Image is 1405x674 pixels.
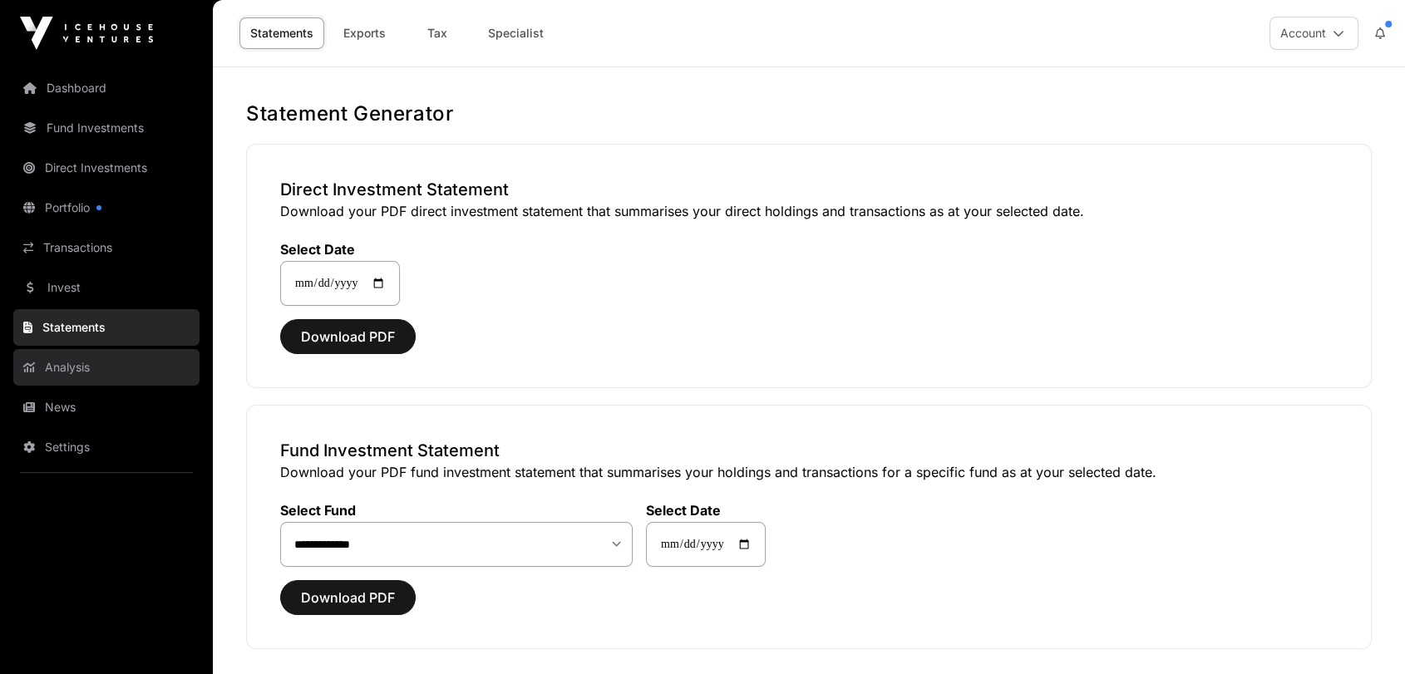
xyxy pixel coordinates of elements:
span: Download PDF [301,327,395,347]
a: Download PDF [280,597,416,613]
a: Tax [404,17,471,49]
a: Specialist [477,17,555,49]
label: Select Date [646,502,766,519]
a: Analysis [13,349,200,386]
a: Direct Investments [13,150,200,186]
span: Download PDF [301,588,395,608]
button: Account [1269,17,1358,50]
h1: Statement Generator [246,101,1372,127]
label: Select Fund [280,502,633,519]
button: Download PDF [280,319,416,354]
p: Download your PDF fund investment statement that summarises your holdings and transactions for a ... [280,462,1338,482]
a: News [13,389,200,426]
a: Portfolio [13,189,200,226]
h3: Direct Investment Statement [280,178,1338,201]
a: Dashboard [13,70,200,106]
h3: Fund Investment Statement [280,439,1338,462]
a: Fund Investments [13,110,200,146]
a: Download PDF [280,336,416,352]
p: Download your PDF direct investment statement that summarises your direct holdings and transactio... [280,201,1338,221]
button: Download PDF [280,580,416,615]
a: Statements [239,17,324,49]
iframe: Chat Widget [1322,594,1405,674]
label: Select Date [280,241,400,258]
a: Exports [331,17,397,49]
a: Transactions [13,229,200,266]
a: Statements [13,309,200,346]
a: Settings [13,429,200,465]
img: Icehouse Ventures Logo [20,17,153,50]
a: Invest [13,269,200,306]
